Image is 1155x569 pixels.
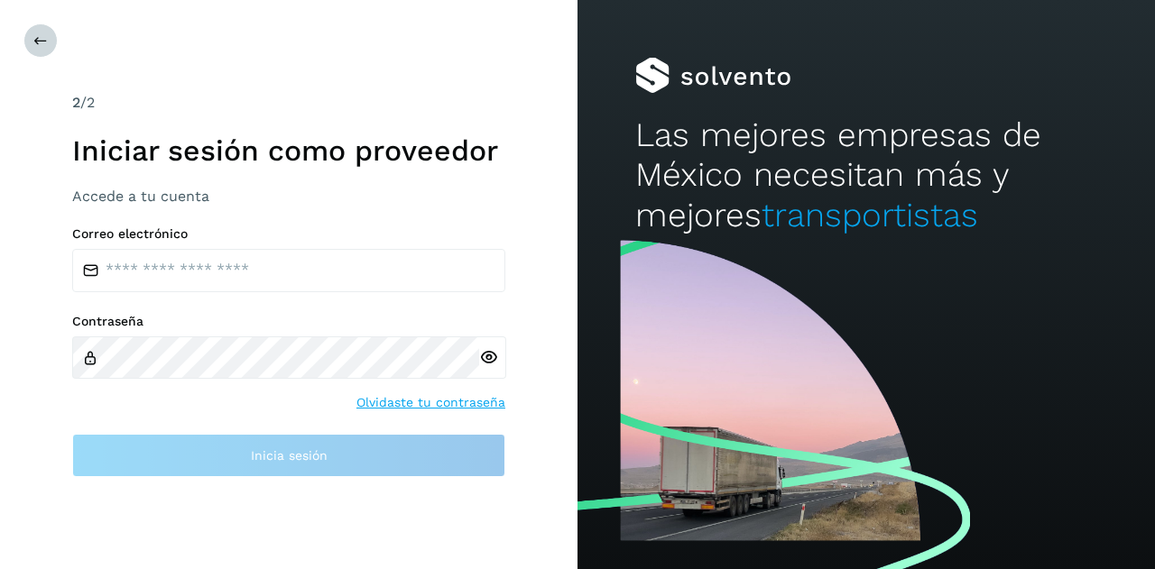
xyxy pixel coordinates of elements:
label: Contraseña [72,314,505,329]
span: Inicia sesión [251,449,328,462]
button: Inicia sesión [72,434,505,477]
h1: Iniciar sesión como proveedor [72,133,505,168]
div: /2 [72,92,505,114]
h3: Accede a tu cuenta [72,188,505,205]
span: 2 [72,94,80,111]
label: Correo electrónico [72,226,505,242]
span: transportistas [762,196,978,234]
h2: Las mejores empresas de México necesitan más y mejores [635,115,1097,235]
a: Olvidaste tu contraseña [356,393,505,412]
